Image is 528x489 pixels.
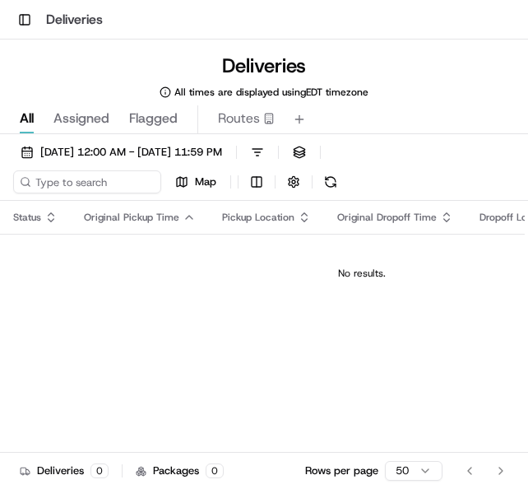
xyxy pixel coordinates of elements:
button: Map [168,170,224,193]
span: Pylon [164,278,199,291]
span: Original Dropoff Time [337,211,437,224]
input: Type to search [13,170,161,193]
div: We're available if you need us! [56,173,208,186]
span: API Documentation [155,238,264,254]
span: Pickup Location [222,211,294,224]
div: 0 [206,463,224,478]
a: 📗Knowledge Base [10,231,132,261]
p: Rows per page [305,463,378,478]
img: 1736555255976-a54dd68f-1ca7-489b-9aae-adbdc363a1c4 [16,156,46,186]
div: 💻 [139,240,152,253]
span: Flagged [129,109,178,128]
h1: Deliveries [46,10,103,30]
span: All [20,109,34,128]
a: 💻API Documentation [132,231,271,261]
button: Start new chat [280,161,299,181]
a: Powered byPylon [116,277,199,291]
div: Packages [136,463,224,478]
span: [DATE] 12:00 AM - [DATE] 11:59 PM [40,145,222,160]
span: Routes [218,109,260,128]
span: Assigned [53,109,109,128]
span: Knowledge Base [33,238,126,254]
span: Map [195,175,216,189]
p: Welcome 👋 [16,65,299,91]
button: [DATE] 12:00 AM - [DATE] 11:59 PM [13,141,229,164]
img: Nash [16,16,49,49]
div: 📗 [16,240,30,253]
span: All times are displayed using EDT timezone [174,86,368,99]
div: 0 [90,463,109,478]
input: Clear [43,105,271,123]
button: Refresh [319,170,342,193]
span: Status [13,211,41,224]
div: Start new chat [56,156,270,173]
span: Original Pickup Time [84,211,179,224]
h1: Deliveries [222,53,306,79]
div: Deliveries [20,463,109,478]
